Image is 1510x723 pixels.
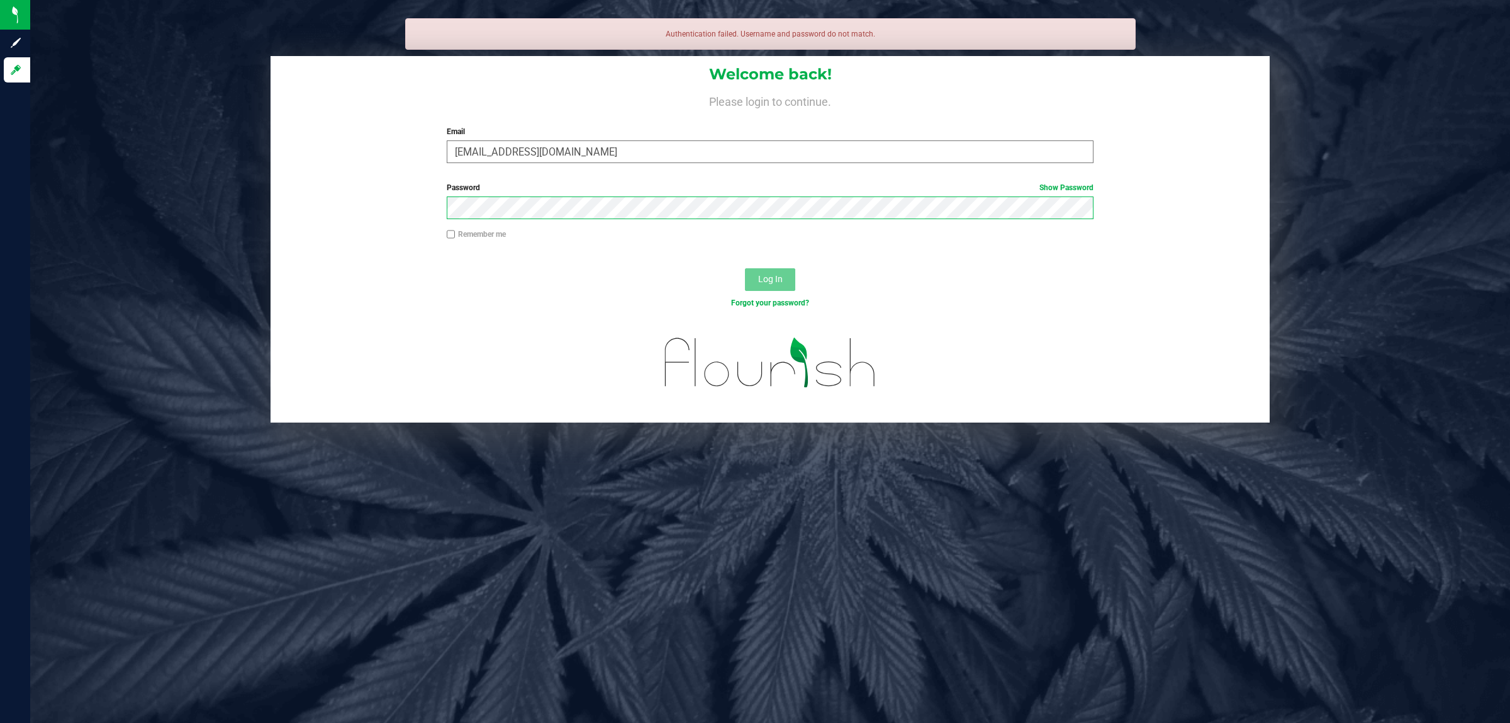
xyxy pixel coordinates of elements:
inline-svg: Log in [9,64,22,76]
a: Forgot your password? [731,299,809,307]
inline-svg: Sign up [9,37,22,49]
button: Log In [745,268,795,291]
h4: Please login to continue. [271,93,1270,108]
h1: Welcome back! [271,66,1270,83]
span: Password [447,183,480,192]
input: Remember me [447,230,456,239]
label: Remember me [447,229,506,240]
label: Email [447,126,1094,137]
a: Show Password [1039,183,1093,192]
div: Authentication failed. Username and password do not match. [405,18,1136,50]
img: flourish_logo.svg [646,322,895,403]
span: Log In [758,274,783,284]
